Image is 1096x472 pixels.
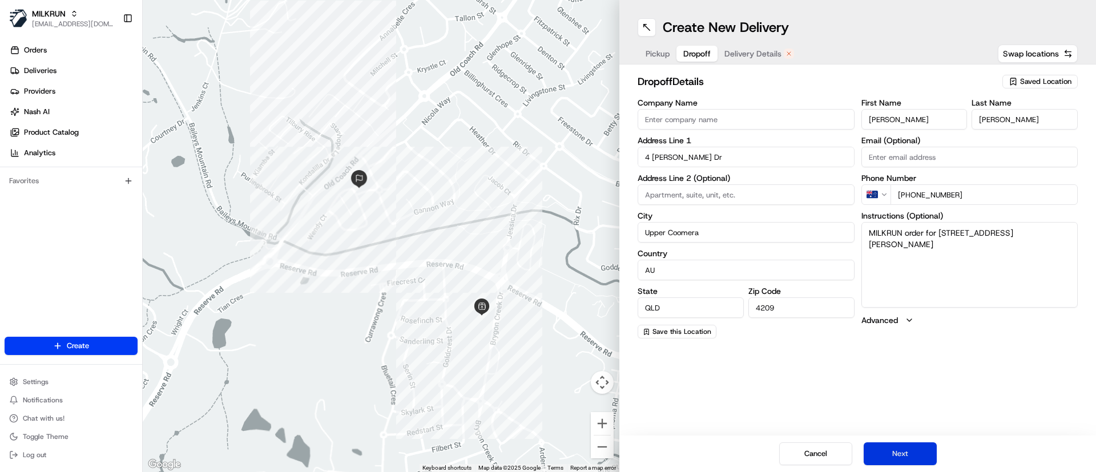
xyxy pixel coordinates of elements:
[24,127,79,138] span: Product Catalog
[748,297,855,318] input: Enter zip code
[5,447,138,463] button: Log out
[591,435,614,458] button: Zoom out
[861,314,1078,326] button: Advanced
[972,109,1078,130] input: Enter last name
[646,48,670,59] span: Pickup
[67,341,89,351] span: Create
[638,184,855,205] input: Apartment, suite, unit, etc.
[547,465,563,471] a: Terms
[864,442,937,465] button: Next
[570,465,616,471] a: Report a map error
[748,287,855,295] label: Zip Code
[861,314,898,326] label: Advanced
[5,62,142,80] a: Deliveries
[890,184,1078,205] input: Enter phone number
[638,136,855,144] label: Address Line 1
[1003,48,1059,59] span: Swap locations
[861,147,1078,167] input: Enter email address
[23,396,63,405] span: Notifications
[861,136,1078,144] label: Email (Optional)
[663,18,789,37] h1: Create New Delivery
[5,5,118,32] button: MILKRUNMILKRUN[EMAIL_ADDRESS][DOMAIN_NAME]
[998,45,1078,63] button: Swap locations
[724,48,781,59] span: Delivery Details
[638,174,855,182] label: Address Line 2 (Optional)
[638,325,716,338] button: Save this Location
[638,249,855,257] label: Country
[24,148,55,158] span: Analytics
[779,442,852,465] button: Cancel
[638,99,855,107] label: Company Name
[5,429,138,445] button: Toggle Theme
[638,287,744,295] label: State
[5,374,138,390] button: Settings
[23,432,68,441] span: Toggle Theme
[638,222,855,243] input: Enter city
[23,377,49,386] span: Settings
[638,260,855,280] input: Enter country
[5,337,138,355] button: Create
[861,174,1078,182] label: Phone Number
[1002,74,1078,90] button: Saved Location
[23,414,65,423] span: Chat with us!
[5,172,138,190] div: Favorites
[638,147,855,167] input: Enter address
[1020,76,1071,87] span: Saved Location
[24,66,57,76] span: Deliveries
[5,392,138,408] button: Notifications
[861,99,968,107] label: First Name
[24,45,47,55] span: Orders
[5,144,142,162] a: Analytics
[5,410,138,426] button: Chat with us!
[146,457,183,472] img: Google
[24,86,55,96] span: Providers
[24,107,50,117] span: Nash AI
[5,82,142,100] a: Providers
[638,109,855,130] input: Enter company name
[5,123,142,142] a: Product Catalog
[683,48,711,59] span: Dropoff
[591,371,614,394] button: Map camera controls
[972,99,1078,107] label: Last Name
[422,464,472,472] button: Keyboard shortcuts
[32,8,66,19] button: MILKRUN
[861,212,1078,220] label: Instructions (Optional)
[652,327,711,336] span: Save this Location
[861,109,968,130] input: Enter first name
[591,412,614,435] button: Zoom in
[5,41,142,59] a: Orders
[9,9,27,27] img: MILKRUN
[478,465,541,471] span: Map data ©2025 Google
[861,222,1078,308] textarea: MILKRUN order for [STREET_ADDRESS][PERSON_NAME]
[146,457,183,472] a: Open this area in Google Maps (opens a new window)
[638,297,744,318] input: Enter state
[23,450,46,459] span: Log out
[32,19,114,29] button: [EMAIL_ADDRESS][DOMAIN_NAME]
[638,74,996,90] h2: dropoff Details
[5,103,142,121] a: Nash AI
[638,212,855,220] label: City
